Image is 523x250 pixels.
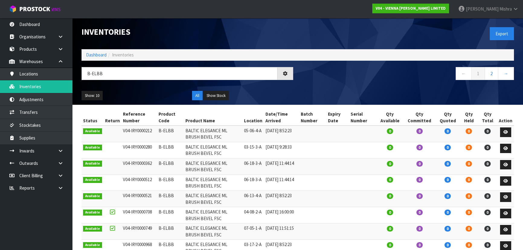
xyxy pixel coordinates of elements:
[242,191,264,207] td: 06-13-4-A
[478,109,497,126] th: Qty Total
[82,67,278,80] input: Search inventories
[444,145,451,150] span: 0
[184,223,242,240] td: BALTIC ELEGANCE ML BRUSH BEVEL FSC
[466,6,499,12] span: [PERSON_NAME]
[242,223,264,240] td: 07-05-1-A
[416,193,423,199] span: 0
[404,109,435,126] th: Qty Committed
[376,109,403,126] th: Qty Available
[387,193,393,199] span: 0
[387,128,393,134] span: 0
[264,142,299,158] td: [DATE] 9:28:33
[416,145,423,150] span: 0
[416,177,423,183] span: 0
[444,226,451,232] span: 0
[82,91,103,101] button: Show: 10
[264,191,299,207] td: [DATE] 8:52:23
[416,210,423,215] span: 0
[112,52,134,58] span: Inventories
[484,128,491,134] span: 0
[121,158,157,175] td: V04-IRY0000362
[264,158,299,175] td: [DATE] 11:44:14
[121,109,157,126] th: Reference Number
[302,67,514,82] nav: Page navigation
[444,128,451,134] span: 0
[299,109,327,126] th: Batch Number
[484,242,491,248] span: 0
[121,175,157,191] td: V04-IRY0000512
[242,175,264,191] td: 06-18-3-A
[326,109,349,126] th: Expiry Date
[157,207,184,223] td: B-ELBB
[104,109,121,126] th: Return
[157,223,184,240] td: B-ELBB
[349,109,377,126] th: Serial Number
[242,207,264,223] td: 04-08-2-A
[466,145,472,150] span: 0
[416,128,423,134] span: 0
[264,126,299,142] td: [DATE] 8:52:23
[387,226,393,232] span: 0
[83,128,102,134] span: Available
[121,191,157,207] td: V04-IRY0000521
[466,193,472,199] span: 0
[83,210,102,216] span: Available
[484,226,491,232] span: 0
[460,109,478,126] th: Qty Held
[264,175,299,191] td: [DATE] 11:44:14
[387,161,393,167] span: 0
[435,109,460,126] th: Qty Quoted
[466,242,472,248] span: 0
[498,67,514,80] a: →
[83,177,102,183] span: Available
[157,126,184,142] td: B-ELBB
[387,145,393,150] span: 0
[157,175,184,191] td: B-ELBB
[242,126,264,142] td: 05-06-4-A
[499,6,512,12] span: Mishra
[466,128,472,134] span: 0
[242,142,264,158] td: 03-15-3-A
[121,223,157,240] td: V04-IRY0000749
[372,4,449,13] a: V04 - VIENNA [PERSON_NAME] LIMITED
[387,177,393,183] span: 0
[157,142,184,158] td: B-ELBB
[466,161,472,167] span: 0
[264,207,299,223] td: [DATE] 16:00:00
[376,6,446,11] strong: V04 - VIENNA [PERSON_NAME] LIMITED
[484,161,491,167] span: 0
[83,161,102,167] span: Available
[490,27,514,40] button: Export
[387,242,393,248] span: 0
[497,109,514,126] th: Action
[184,126,242,142] td: BALTIC ELEGANCE ML BRUSH BEVEL FSC
[456,67,472,80] a: ←
[484,145,491,150] span: 0
[157,158,184,175] td: B-ELBB
[416,242,423,248] span: 0
[192,91,203,101] button: All
[444,242,451,248] span: 0
[484,193,491,199] span: 0
[184,191,242,207] td: BALTIC ELEGANCE ML BRUSH BEVEL FSC
[83,193,102,199] span: Available
[471,67,485,80] a: 1
[484,177,491,183] span: 0
[184,175,242,191] td: BALTIC ELEGANCE ML BRUSH BEVEL FSC
[466,210,472,215] span: 0
[157,191,184,207] td: B-ELBB
[485,67,498,80] a: 2
[242,109,264,126] th: Location
[121,126,157,142] td: V04-IRY0000212
[121,207,157,223] td: V04-IRY0000708
[82,109,104,126] th: Status
[264,109,299,126] th: Date/Time Arrived
[86,52,107,58] a: Dashboard
[444,193,451,199] span: 0
[51,7,61,12] small: WMS
[83,145,102,151] span: Available
[416,161,423,167] span: 0
[387,210,393,215] span: 0
[203,91,229,101] button: Show Stock
[466,177,472,183] span: 0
